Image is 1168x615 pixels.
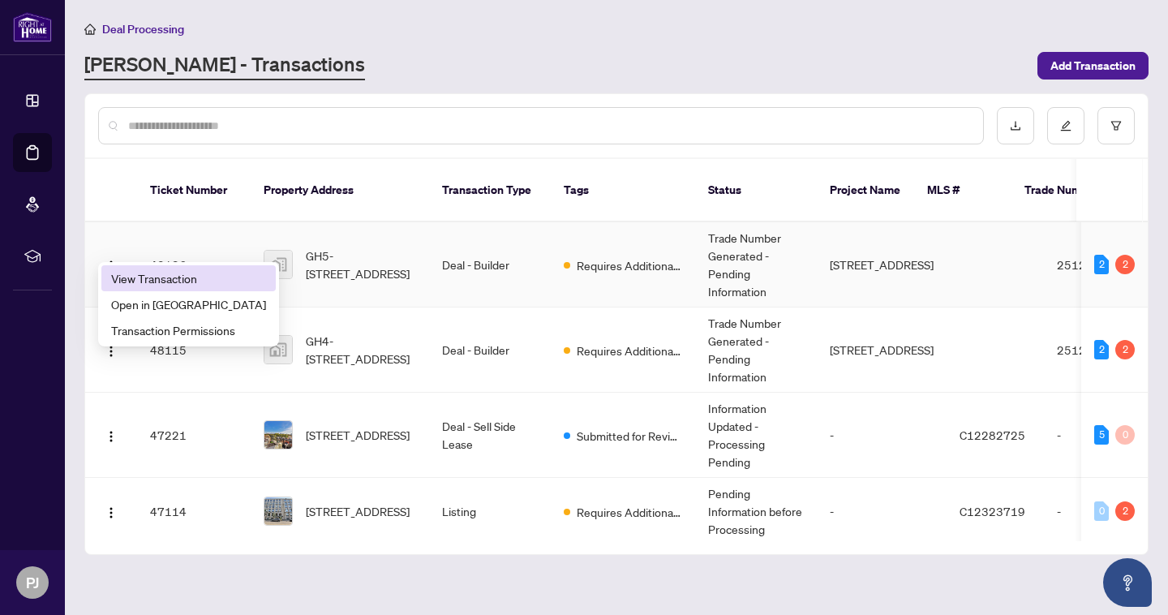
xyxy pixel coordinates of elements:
th: Trade Number [1011,159,1125,222]
td: Deal - Sell Side Lease [429,393,551,478]
td: Information Updated - Processing Pending [695,393,817,478]
span: C12323719 [960,504,1025,518]
img: thumbnail-img [264,336,292,363]
span: Deal Processing [102,22,184,37]
th: Ticket Number [137,159,251,222]
span: Requires Additional Docs [577,342,682,359]
td: 47114 [137,478,251,545]
span: View Transaction [111,269,266,287]
span: [STREET_ADDRESS] [306,426,410,444]
span: filter [1110,120,1122,131]
td: - [817,478,947,545]
td: [STREET_ADDRESS] [817,307,947,393]
td: Pending Information before Processing [695,478,817,545]
div: 5 [1094,425,1109,445]
img: Logo [105,260,118,273]
td: - [1044,393,1157,478]
span: [STREET_ADDRESS] [306,502,410,520]
span: Transaction Permissions [111,321,266,339]
th: Tags [551,159,695,222]
td: Listing [429,478,551,545]
td: - [817,393,947,478]
img: thumbnail-img [264,497,292,525]
img: thumbnail-img [264,251,292,278]
button: Open asap [1103,558,1152,607]
img: Logo [105,430,118,443]
button: Logo [98,337,124,363]
span: edit [1060,120,1071,131]
button: download [997,107,1034,144]
img: logo [13,12,52,42]
button: edit [1047,107,1084,144]
th: Transaction Type [429,159,551,222]
div: 2 [1094,340,1109,359]
div: 0 [1094,501,1109,521]
span: GH4-[STREET_ADDRESS] [306,332,416,368]
td: Trade Number Generated - Pending Information [695,222,817,307]
th: Property Address [251,159,429,222]
span: home [84,24,96,35]
img: thumbnail-img [264,421,292,449]
td: - [1044,478,1157,545]
span: C12282725 [960,428,1025,442]
a: [PERSON_NAME] - Transactions [84,51,365,80]
td: Trade Number Generated - Pending Information [695,307,817,393]
img: Logo [105,345,118,358]
button: Logo [98,422,124,448]
td: 2512679 [1044,222,1157,307]
span: Submitted for Review [577,427,682,445]
span: PJ [26,571,39,594]
div: 2 [1115,501,1135,521]
button: filter [1097,107,1135,144]
div: 0 [1115,425,1135,445]
div: 2 [1115,255,1135,274]
div: 2 [1094,255,1109,274]
span: Open in [GEOGRAPHIC_DATA] [111,295,266,313]
td: Deal - Builder [429,307,551,393]
th: Status [695,159,817,222]
button: Add Transaction [1037,52,1149,80]
span: Requires Additional Docs [577,503,682,521]
div: 2 [1115,340,1135,359]
td: 2512675 [1044,307,1157,393]
td: 47221 [137,393,251,478]
th: MLS # [914,159,1011,222]
span: Add Transaction [1050,53,1136,79]
td: 48115 [137,307,251,393]
button: Logo [98,252,124,277]
span: Requires Additional Docs [577,256,682,274]
td: [STREET_ADDRESS] [817,222,947,307]
img: Logo [105,506,118,519]
td: Deal - Builder [429,222,551,307]
td: 48126 [137,222,251,307]
span: download [1010,120,1021,131]
th: Project Name [817,159,914,222]
span: GH5-[STREET_ADDRESS] [306,247,416,282]
button: Logo [98,498,124,524]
